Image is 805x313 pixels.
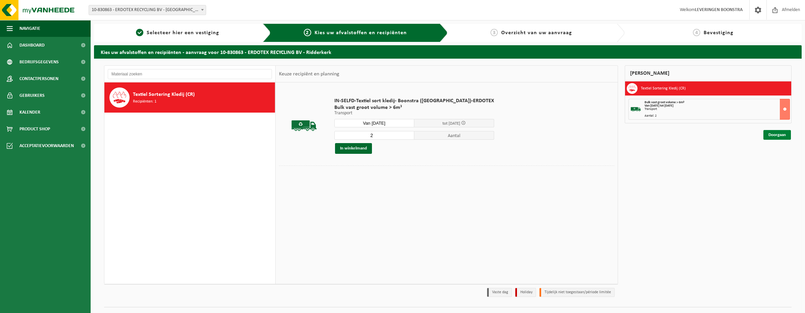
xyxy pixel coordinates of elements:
strong: Van [DATE] tot [DATE] [645,104,673,108]
button: Textiel Sortering Kledij (CR) Recipiënten: 1 [104,82,275,113]
span: Bevestiging [704,30,733,36]
a: Doorgaan [763,130,791,140]
span: 3 [490,29,498,36]
span: Selecteer hier een vestiging [147,30,219,36]
span: 10-830863 - ERDOTEX RECYCLING BV - Ridderkerk [89,5,206,15]
span: Navigatie [19,20,40,37]
span: Bedrijfsgegevens [19,54,59,70]
a: 1Selecteer hier een vestiging [97,29,257,37]
span: Bulk vast groot volume > 6m³ [645,101,684,104]
div: Keuze recipiënt en planning [276,66,343,82]
span: tot [DATE] [442,121,460,126]
span: 2 [304,29,311,36]
p: Transport [334,111,494,116]
li: Vaste dag [487,288,512,297]
div: Transport [645,108,790,111]
input: Selecteer datum [334,119,414,127]
div: Aantal: 2 [645,114,790,118]
h3: Textiel Sortering Kledij (CR) [641,83,686,94]
span: Bulk vast groot volume > 6m³ [334,104,494,111]
span: Kalender [19,104,40,121]
span: Textiel Sortering Kledij (CR) [133,90,195,99]
strong: LEVERINGEN BOONSTRA [695,7,743,12]
input: Materiaal zoeken [108,69,272,79]
span: Acceptatievoorwaarden [19,137,74,154]
span: Kies uw afvalstoffen en recipiënten [315,30,407,36]
span: Gebruikers [19,87,45,104]
span: Product Shop [19,121,50,137]
li: Holiday [515,288,536,297]
span: IN-SELFD-Textiel sort kledij- Boonstra ([GEOGRAPHIC_DATA])-ERDOTEX [334,98,494,104]
span: Contactpersonen [19,70,58,87]
span: Recipiënten: 1 [133,99,156,105]
span: Overzicht van uw aanvraag [501,30,572,36]
span: Aantal [414,131,494,140]
span: Dashboard [19,37,45,54]
h2: Kies uw afvalstoffen en recipiënten - aanvraag voor 10-830863 - ERDOTEX RECYCLING BV - Ridderkerk [94,45,802,58]
li: Tijdelijk niet toegestaan/période limitée [539,288,615,297]
button: In winkelmand [335,143,372,154]
div: [PERSON_NAME] [625,65,792,81]
span: 4 [693,29,700,36]
span: 1 [136,29,143,36]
